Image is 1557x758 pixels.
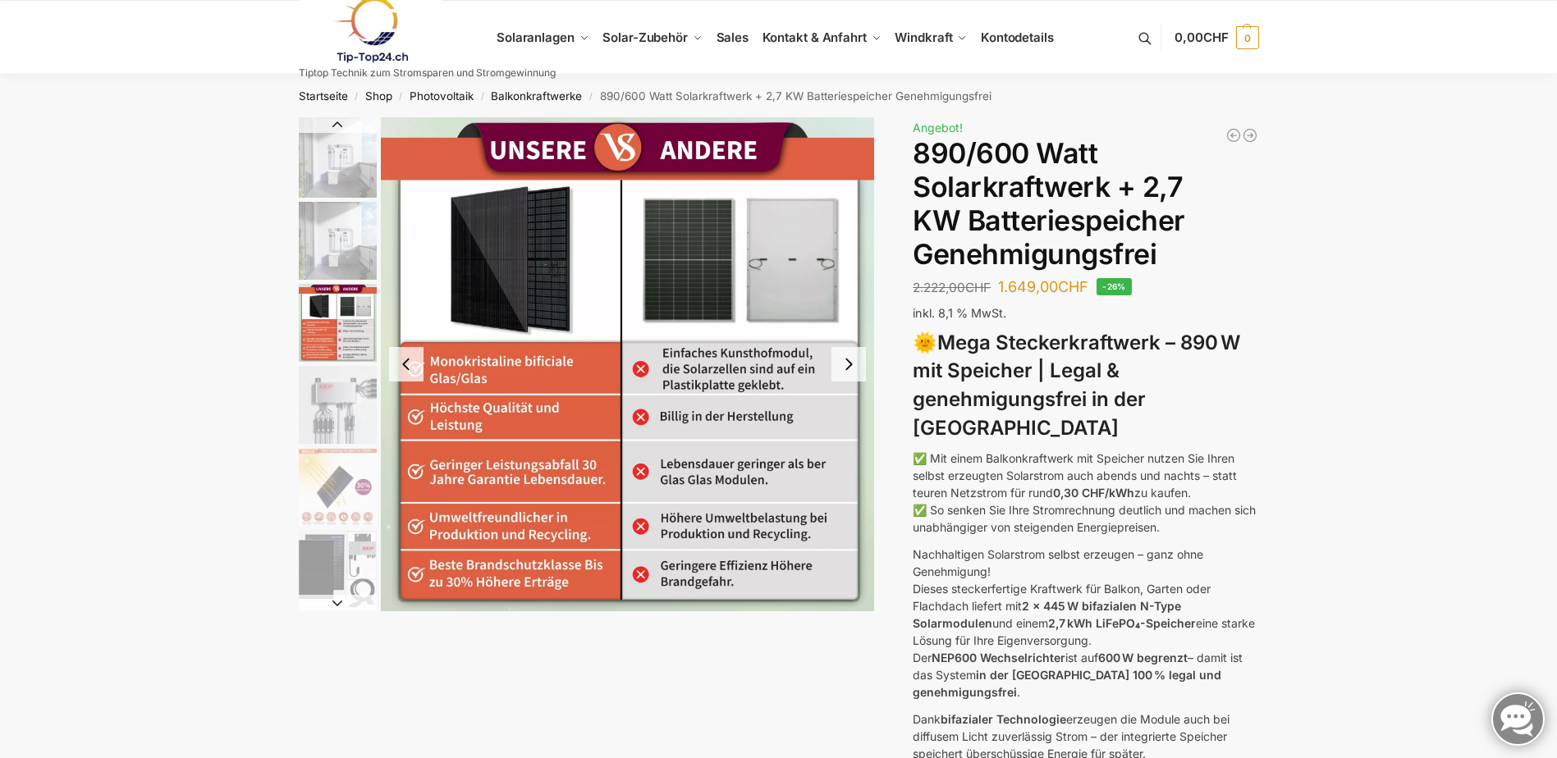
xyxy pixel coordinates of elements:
img: Balkonkraftwerk mit 2,7kw Speicher [299,202,377,280]
strong: 2 x 445 W bifazialen N-Type Solarmodulen [913,599,1181,630]
a: Solar-Zubehör [596,1,709,75]
span: inkl. 8,1 % MwSt. [913,306,1006,320]
li: 3 / 12 [295,281,377,363]
button: Previous slide [299,116,377,133]
span: CHF [1203,30,1229,45]
li: 5 / 12 [295,445,377,527]
p: ✅ Mit einem Balkonkraftwerk mit Speicher nutzen Sie Ihren selbst erzeugten Solarstrom auch abends... [913,450,1258,536]
span: Solar-Zubehör [602,30,688,45]
span: Solaranlagen [497,30,575,45]
a: 0,00CHF 0 [1175,13,1258,62]
img: Balkonkraftwerk mit 2,7kw Speicher [299,117,377,198]
img: Bificial im Vergleich zu billig Modulen [299,284,377,362]
li: 7 / 12 [295,610,377,692]
strong: 2,7 kWh LiFePO₄-Speicher [1048,616,1196,630]
span: Windkraft [895,30,952,45]
a: Photovoltaik [410,89,474,103]
a: Kontakt & Anfahrt [755,1,888,75]
li: 3 / 12 [381,117,875,611]
button: Next slide [299,595,377,611]
span: CHF [1058,278,1088,295]
a: Shop [365,89,392,103]
img: Bificial im Vergleich zu billig Modulen [381,117,875,611]
a: Balkonkraftwerk 600/810 Watt Fullblack [1225,127,1242,144]
img: BDS1000 [299,366,377,444]
bdi: 1.649,00 [998,278,1088,295]
span: / [474,90,491,103]
button: Next slide [831,347,866,381]
a: Sales [709,1,755,75]
a: Balkonkraftwerke [491,89,582,103]
span: / [392,90,410,103]
span: Sales [717,30,749,45]
nav: Breadcrumb [269,75,1288,117]
span: / [348,90,365,103]
a: Startseite [299,89,348,103]
strong: in der [GEOGRAPHIC_DATA] 100 % legal und genehmigungsfrei [913,668,1221,699]
strong: 600 W begrenzt [1098,651,1188,664]
h1: 890/600 Watt Solarkraftwerk + 2,7 KW Batteriespeicher Genehmigungsfrei [913,137,1258,271]
button: Previous slide [389,347,424,381]
bdi: 2.222,00 [913,280,991,295]
strong: 0,30 CHF/kWh [1053,486,1134,500]
a: Kontodetails [974,1,1060,75]
strong: bifazialer Technologie [941,712,1066,726]
span: -26% [1097,278,1132,295]
span: / [582,90,599,103]
li: 2 / 12 [295,199,377,281]
p: Tiptop Technik zum Stromsparen und Stromgewinnung [299,68,556,78]
a: Windkraft [888,1,974,75]
span: CHF [965,280,991,295]
img: Bificial 30 % mehr Leistung [299,448,377,526]
img: Balkonkraftwerk 860 [299,530,377,608]
strong: Mega Steckerkraftwerk – 890 W mit Speicher | Legal & genehmigungsfrei in der [GEOGRAPHIC_DATA] [913,331,1240,440]
a: Balkonkraftwerk 890 Watt Solarmodulleistung mit 2kW/h Zendure Speicher [1242,127,1258,144]
strong: NEP600 Wechselrichter [932,651,1065,664]
span: Kontodetails [981,30,1054,45]
li: 4 / 12 [295,363,377,445]
span: 0 [1236,26,1259,49]
h3: 🌞 [913,329,1258,443]
span: 0,00 [1175,30,1228,45]
span: Kontakt & Anfahrt [762,30,867,45]
li: 1 / 12 [295,117,377,199]
span: Angebot! [913,121,963,135]
p: Nachhaltigen Solarstrom selbst erzeugen – ganz ohne Genehmigung! Dieses steckerfertige Kraftwerk ... [913,546,1258,701]
li: 6 / 12 [295,527,377,610]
